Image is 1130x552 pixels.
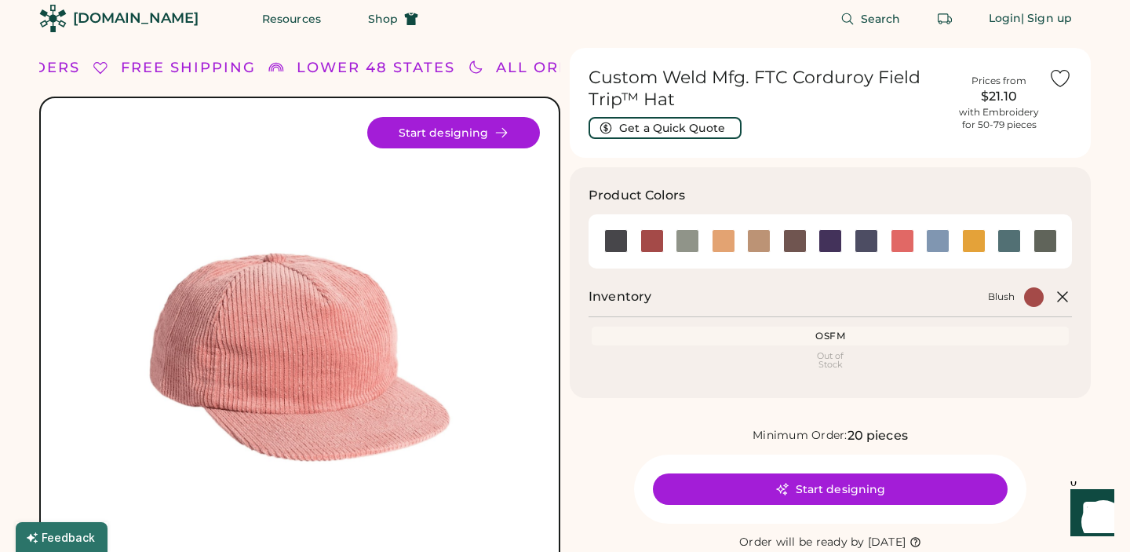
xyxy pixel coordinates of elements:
[297,57,455,79] div: LOWER 48 STATES
[1021,11,1072,27] div: | Sign up
[368,13,398,24] span: Shop
[653,473,1008,505] button: Start designing
[753,428,847,444] div: Minimum Order:
[595,352,1066,369] div: Out of Stock
[589,287,651,306] h2: Inventory
[868,535,906,550] div: [DATE]
[589,67,950,111] h1: Custom Weld Mfg. FTC Corduroy Field Trip™ Hat
[822,3,920,35] button: Search
[959,87,1039,106] div: $21.10
[73,9,199,28] div: [DOMAIN_NAME]
[496,57,605,79] div: ALL ORDERS
[739,535,865,550] div: Order will be ready by
[861,13,901,24] span: Search
[589,117,742,139] button: Get a Quick Quote
[988,291,1015,303] div: Blush
[929,3,960,35] button: Retrieve an order
[589,186,685,205] h3: Product Colors
[1055,481,1123,549] iframe: Front Chat
[989,11,1022,27] div: Login
[595,330,1066,342] div: OSFM
[959,106,1039,131] div: with Embroidery for 50-79 pieces
[847,426,908,445] div: 20 pieces
[243,3,340,35] button: Resources
[367,117,540,148] button: Start designing
[971,75,1026,87] div: Prices from
[121,57,256,79] div: FREE SHIPPING
[39,5,67,32] img: Rendered Logo - Screens
[349,3,437,35] button: Shop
